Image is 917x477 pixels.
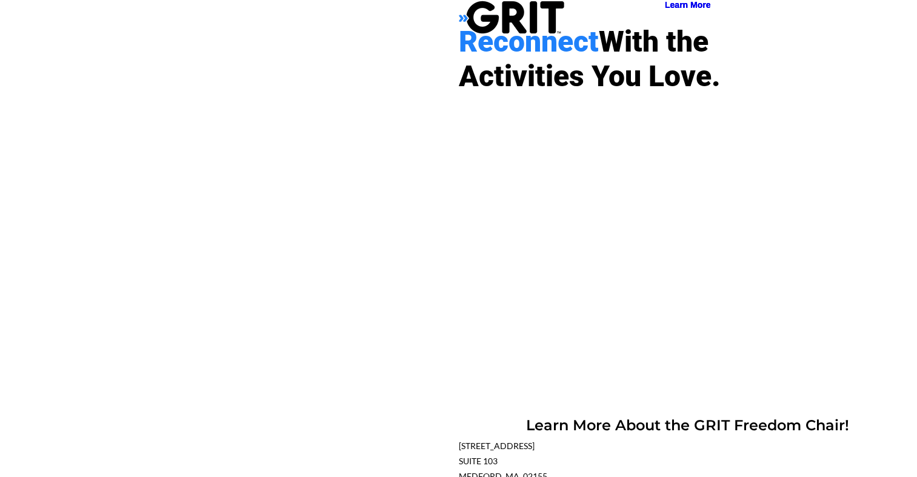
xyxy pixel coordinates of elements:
[459,456,498,466] span: SUITE 103
[459,59,721,93] span: Activities You Love.
[599,24,709,59] span: With the
[526,416,849,434] span: Learn More About the GRIT Freedom Chair!
[459,24,599,59] span: Reconnect
[459,441,535,451] span: [STREET_ADDRESS]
